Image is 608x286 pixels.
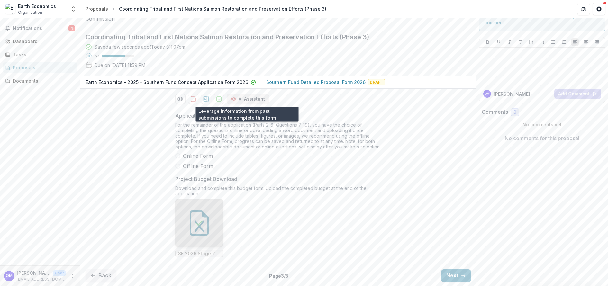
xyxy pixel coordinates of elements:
[175,122,381,152] div: For the remainder of the application (Parts 2-6, Questions 7-19), you have the choice of completi...
[69,3,78,15] button: Open entity switcher
[266,79,366,85] p: Southern Fund Detailed Proposal Form 2026
[53,270,66,276] p: User
[6,274,13,278] div: Olivia Molden
[13,77,72,84] div: Documents
[577,3,590,15] button: Partners
[554,89,601,99] button: Add Comment
[3,76,77,86] a: Documents
[593,3,605,15] button: Get Help
[183,162,213,170] span: Offline Form
[3,49,77,60] a: Tasks
[13,51,72,58] div: Tasks
[18,3,56,10] div: Earth Economics
[95,62,145,68] p: Due on [DATE] 11:59 PM
[441,269,471,282] button: Next
[83,4,329,13] nav: breadcrumb
[83,4,111,13] a: Proposals
[68,25,75,31] span: 1
[201,94,211,104] button: download-proposal
[17,270,50,276] p: [PERSON_NAME]
[513,110,516,115] span: 0
[582,38,590,46] button: Align Center
[175,94,186,104] button: Preview dfc3e6ee-5cff-4e0f-b6c8-eeb8e061bc3c-3.pdf
[538,38,546,46] button: Heading 2
[482,109,508,115] h2: Comments
[368,79,385,85] span: Draft
[527,38,535,46] button: Heading 1
[86,33,461,41] h2: Coordinating Tribal and First Nations Salmon Restoration and Preservation Efforts (Phase 3)
[560,38,568,46] button: Ordered List
[86,79,248,85] p: Earth Economics - 2025 - Southern Fund Concept Application Form 2026
[178,251,221,256] span: SF 2026 Stage 2 Budget Form.xlsx
[517,38,524,46] button: Strike
[175,112,232,120] p: Application Preference
[86,269,116,282] button: Back
[484,38,492,46] button: Bold
[13,64,72,71] div: Proposals
[175,199,223,257] div: SF 2026 Stage 2 Budget Form.xlsx
[485,92,490,95] div: Olivia Molden
[95,43,187,50] div: Saved a few seconds ago ( Today @ 1:07pm )
[549,38,557,46] button: Bullet List
[3,36,77,47] a: Dashboard
[13,26,68,31] span: Notifications
[119,5,326,12] div: Coordinating Tribal and First Nations Salmon Restoration and Preservation Efforts (Phase 3)
[18,10,42,15] span: Organization
[5,4,15,14] img: Earth Economics
[593,38,601,46] button: Align Right
[13,38,72,45] div: Dashboard
[3,23,77,33] button: Notifications1
[188,94,198,104] button: download-proposal
[17,276,66,282] p: [EMAIL_ADDRESS][DOMAIN_NAME]
[506,38,513,46] button: Italicize
[494,91,530,97] p: [PERSON_NAME]
[482,121,603,128] p: No comments yet
[3,62,77,73] a: Proposals
[175,185,381,199] div: Download and complete this budget form. Upload the completed budget at the end of the application.
[183,152,213,160] span: Online Form
[175,175,237,183] p: Project Budget Download
[269,273,288,279] p: Page 3 / 5
[68,272,76,280] button: More
[495,38,503,46] button: Underline
[86,5,108,12] div: Proposals
[505,134,579,142] p: No comments for this proposal
[95,54,99,58] p: 72 %
[214,94,224,104] button: download-proposal
[571,38,579,46] button: Align Left
[227,94,269,104] button: AI Assistant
